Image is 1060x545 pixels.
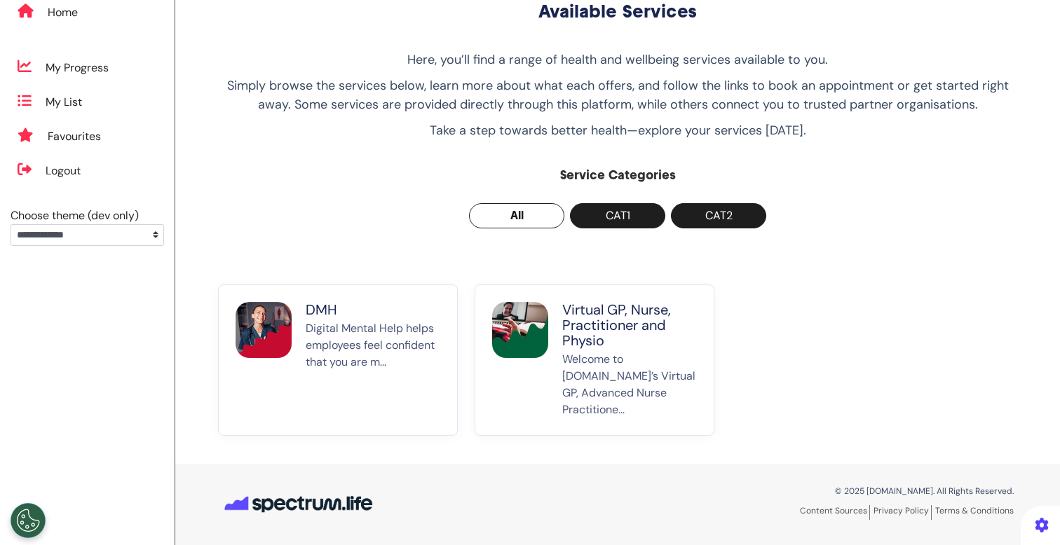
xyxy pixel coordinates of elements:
[628,485,1014,497] p: © 2025 [DOMAIN_NAME]. All Rights Reserved.
[570,203,665,228] button: CAT1
[46,60,109,76] div: My Progress
[218,168,1017,184] h2: Service Categories
[222,488,376,520] img: Spectrum.Life logo
[874,505,932,520] a: Privacy Policy
[46,94,82,111] div: My List
[475,284,714,436] button: Virtual GP, Nurse, Practitioner and PhysioVirtual GP, Nurse, Practitioner and PhysioWelcome to [D...
[11,503,46,538] button: Open Preferences
[800,505,870,520] a: Content Sources
[48,128,101,145] div: Favourites
[11,207,164,224] div: Choose theme (dev only)
[218,76,1017,114] p: Simply browse the services below, learn more about what each offers, and follow the links to book...
[218,1,1017,22] h1: Available Services
[492,302,548,358] img: Virtual GP, Nurse, Practitioner and Physio
[562,302,697,348] p: Virtual GP, Nurse, Practitioner and Physio
[562,351,697,418] p: Welcome to [DOMAIN_NAME]’s Virtual GP, Advanced Nurse Practitione...
[46,163,81,179] div: Logout
[306,320,440,418] p: Digital Mental Help helps employees feel confident that you are m...
[671,203,766,228] button: CAT2
[306,302,440,317] p: DMH
[48,4,78,21] div: Home
[218,50,1017,69] p: Here, you’ll find a range of health and wellbeing services available to you.
[218,284,458,436] button: DMHDMHDigital Mental Help helps employees feel confident that you are m...
[469,203,564,228] button: All
[935,505,1014,516] a: Terms & Conditions
[236,302,292,358] img: DMH
[218,121,1017,140] p: Take a step towards better health—explore your services [DATE].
